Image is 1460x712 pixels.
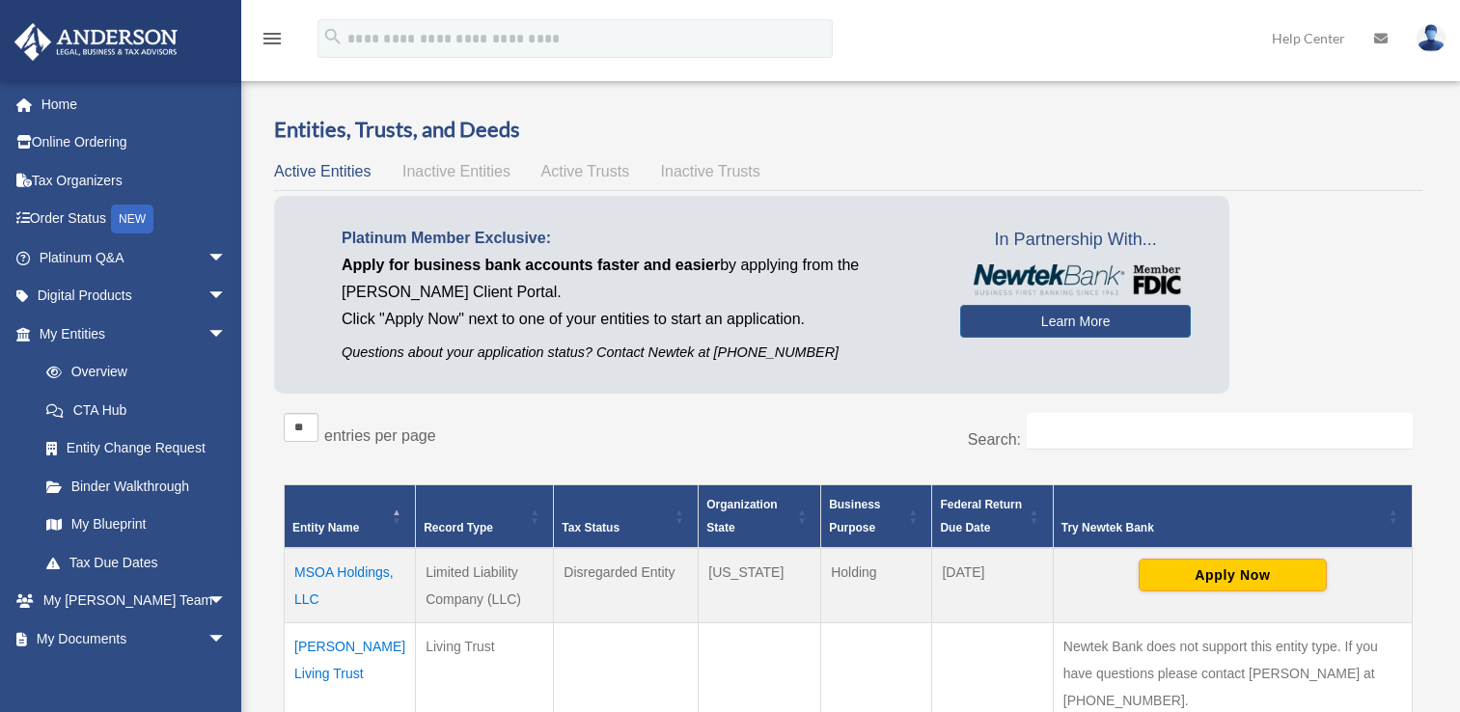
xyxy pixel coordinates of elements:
a: menu [261,34,284,50]
th: Tax Status: Activate to sort [554,484,699,548]
a: Online Ordering [14,123,256,162]
h3: Entities, Trusts, and Deeds [274,115,1422,145]
i: menu [261,27,284,50]
p: Platinum Member Exclusive: [342,225,931,252]
a: Platinum Q&Aarrow_drop_down [14,238,256,277]
span: Federal Return Due Date [940,498,1022,534]
span: Entity Name [292,521,359,534]
a: My Blueprint [27,506,246,544]
td: Holding [821,548,932,623]
span: arrow_drop_down [207,238,246,278]
span: Apply for business bank accounts faster and easier [342,257,720,273]
td: Disregarded Entity [554,548,699,623]
th: Federal Return Due Date: Activate to sort [932,484,1053,548]
td: MSOA Holdings, LLC [285,548,416,623]
a: My [PERSON_NAME] Teamarrow_drop_down [14,582,256,620]
span: Active Entities [274,163,371,179]
img: User Pic [1417,24,1446,52]
td: Limited Liability Company (LLC) [416,548,554,623]
span: Organization State [706,498,777,534]
img: Anderson Advisors Platinum Portal [9,23,183,61]
span: Business Purpose [829,498,880,534]
a: Digital Productsarrow_drop_down [14,277,256,315]
div: Try Newtek Bank [1061,516,1383,539]
span: Tax Status [562,521,620,534]
span: Record Type [424,521,493,534]
a: My Entitiesarrow_drop_down [14,315,246,353]
span: arrow_drop_down [207,277,246,316]
span: arrow_drop_down [207,619,246,659]
td: [DATE] [932,548,1053,623]
p: Questions about your application status? Contact Newtek at [PHONE_NUMBER] [342,341,931,365]
label: entries per page [324,427,436,444]
a: Entity Change Request [27,429,246,468]
a: Learn More [960,305,1191,338]
a: Tax Organizers [14,161,256,200]
th: Try Newtek Bank : Activate to sort [1053,484,1412,548]
span: arrow_drop_down [207,582,246,621]
span: In Partnership With... [960,225,1191,256]
th: Business Purpose: Activate to sort [821,484,932,548]
label: Search: [968,431,1021,448]
th: Record Type: Activate to sort [416,484,554,548]
i: search [322,26,344,47]
button: Apply Now [1139,559,1327,591]
img: NewtekBankLogoSM.png [970,264,1181,295]
span: Active Trusts [541,163,630,179]
a: Tax Due Dates [27,543,246,582]
div: NEW [111,205,153,233]
span: arrow_drop_down [207,315,246,354]
p: Click "Apply Now" next to one of your entities to start an application. [342,306,931,333]
a: Binder Walkthrough [27,467,246,506]
a: Home [14,85,256,123]
th: Entity Name: Activate to invert sorting [285,484,416,548]
a: Order StatusNEW [14,200,256,239]
span: Inactive Entities [402,163,510,179]
td: [US_STATE] [699,548,821,623]
a: My Documentsarrow_drop_down [14,619,256,658]
p: by applying from the [PERSON_NAME] Client Portal. [342,252,931,306]
a: Overview [27,353,236,392]
span: Inactive Trusts [661,163,760,179]
th: Organization State: Activate to sort [699,484,821,548]
a: CTA Hub [27,391,246,429]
